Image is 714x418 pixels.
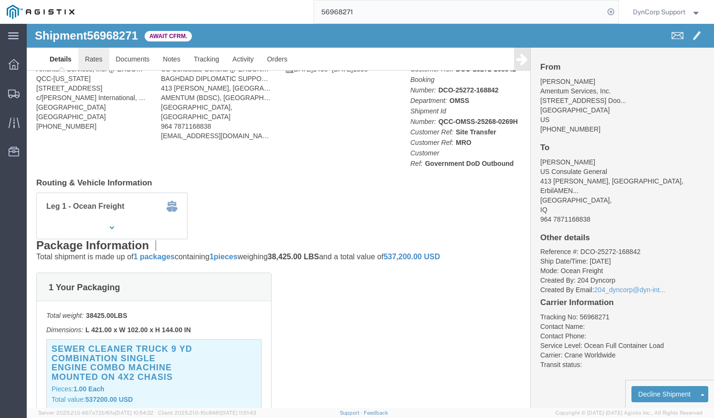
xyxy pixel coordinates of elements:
a: Feedback [364,410,388,416]
span: [DATE] 11:51:43 [220,410,256,416]
span: Copyright © [DATE]-[DATE] Agistix Inc., All Rights Reserved [556,409,703,417]
button: DynCorp Support [632,6,701,18]
iframe: FS Legacy Container [27,24,714,408]
span: Client: 2025.21.0-f0c8481 [158,410,256,416]
input: Search for shipment number, reference number [314,0,604,23]
img: logo [7,5,74,19]
a: Support [340,410,364,416]
span: Server: 2025.21.0-667a72bf6fa [38,410,154,416]
span: DynCorp Support [633,7,685,17]
span: [DATE] 10:54:32 [115,410,154,416]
